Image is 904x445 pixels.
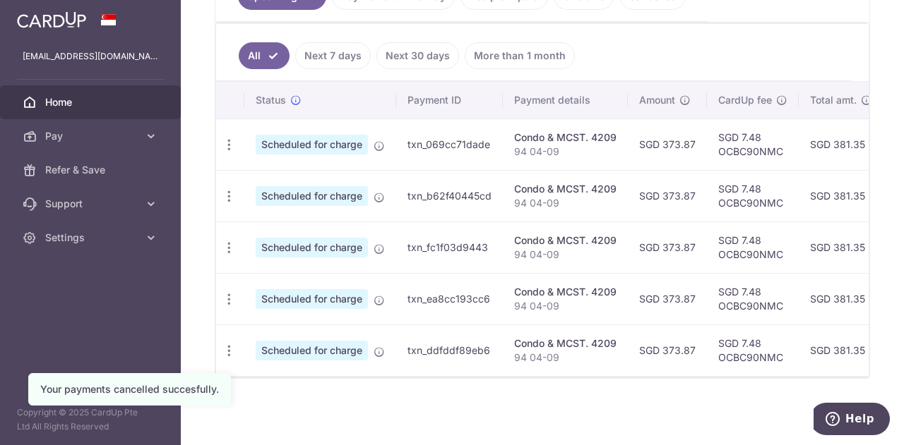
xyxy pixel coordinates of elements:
td: txn_ddfddf89eb6 [396,324,503,376]
td: SGD 7.48 OCBC90NMC [707,273,799,324]
div: Condo & MCST. 4209 [514,182,617,196]
span: Pay [45,129,138,143]
p: [EMAIL_ADDRESS][DOMAIN_NAME] [23,49,158,63]
td: SGD 373.87 [628,221,707,273]
p: 94 04-09 [514,350,617,365]
th: Payment details [503,82,628,118]
td: txn_b62f40445cd [396,170,503,221]
p: 94 04-09 [514,145,617,159]
a: More than 1 month [465,42,575,69]
span: Scheduled for charge [256,186,368,206]
td: SGD 381.35 [799,118,884,170]
span: Scheduled for charge [256,289,368,309]
td: SGD 7.48 OCBC90NMC [707,221,799,273]
div: Condo & MCST. 4209 [514,130,617,145]
img: CardUp [17,11,86,28]
td: SGD 373.87 [628,273,707,324]
a: Next 7 days [295,42,371,69]
td: SGD 381.35 [799,273,884,324]
p: 94 04-09 [514,196,617,210]
div: Condo & MCST. 4209 [514,285,617,299]
p: 94 04-09 [514,299,617,313]
td: txn_fc1f03d9443 [396,221,503,273]
span: Scheduled for charge [256,238,368,257]
span: Scheduled for charge [256,135,368,154]
p: 94 04-09 [514,248,617,262]
td: SGD 7.48 OCBC90NMC [707,118,799,170]
th: Payment ID [396,82,503,118]
td: SGD 381.35 [799,324,884,376]
span: Amount [639,93,675,107]
td: SGD 381.35 [799,170,884,221]
td: SGD 373.87 [628,324,707,376]
span: Scheduled for charge [256,341,368,360]
span: Support [45,197,138,211]
div: Condo & MCST. 4209 [514,336,617,350]
a: Next 30 days [376,42,459,69]
td: SGD 373.87 [628,118,707,170]
span: CardUp fee [718,93,772,107]
div: Your payments cancelled succesfully. [40,382,219,396]
td: SGD 373.87 [628,170,707,221]
td: txn_069cc71dade [396,118,503,170]
div: Condo & MCST. 4209 [514,233,617,248]
span: Refer & Save [45,163,138,177]
a: All [239,42,290,69]
span: Home [45,95,138,109]
td: SGD 7.48 OCBC90NMC [707,170,799,221]
td: txn_ea8cc193cc6 [396,273,503,324]
td: SGD 381.35 [799,221,884,273]
td: SGD 7.48 OCBC90NMC [707,324,799,376]
span: Total amt. [810,93,857,107]
span: Settings [45,231,138,245]
span: Status [256,93,286,107]
iframe: Opens a widget where you can find more information [814,403,890,438]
